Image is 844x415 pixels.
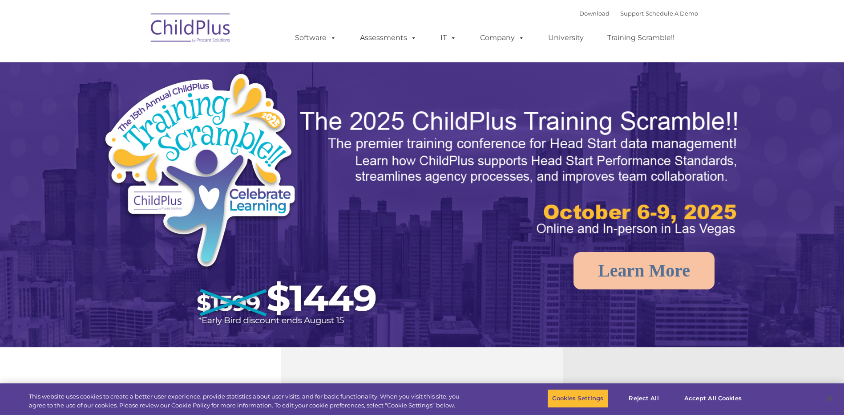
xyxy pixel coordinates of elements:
[124,95,162,102] span: Phone number
[820,389,840,408] button: Close
[616,389,672,408] button: Reject All
[29,392,464,410] div: This website uses cookies to create a better user experience, provide statistics about user visit...
[146,7,235,52] img: ChildPlus by Procare Solutions
[598,29,683,47] a: Training Scramble!!
[471,29,533,47] a: Company
[573,252,715,289] a: Learn More
[579,10,698,17] font: |
[432,29,465,47] a: IT
[579,10,610,17] a: Download
[539,29,593,47] a: University
[124,59,151,65] span: Last name
[646,10,698,17] a: Schedule A Demo
[547,389,608,408] button: Cookies Settings
[351,29,426,47] a: Assessments
[286,29,345,47] a: Software
[620,10,644,17] a: Support
[679,389,747,408] button: Accept All Cookies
